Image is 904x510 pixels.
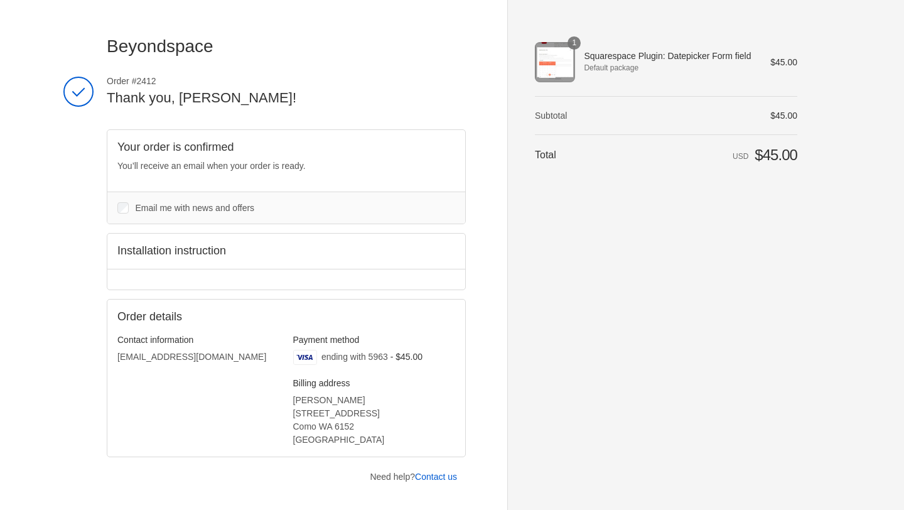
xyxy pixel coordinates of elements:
[293,334,456,345] h3: Payment method
[535,149,556,160] span: Total
[107,75,466,87] span: Order #2412
[117,160,455,173] p: You’ll receive an email when your order is ready.
[117,140,455,155] h2: Your order is confirmed
[770,111,797,121] span: $45.00
[293,394,456,447] address: [PERSON_NAME] [STREET_ADDRESS] Como WA 6152 [GEOGRAPHIC_DATA]
[370,470,457,484] p: Need help?
[755,146,797,163] span: $45.00
[117,310,286,324] h2: Order details
[321,352,388,362] span: ending with 5963
[535,42,575,82] img: Squarespace Plugin: Datepicker Form field - Default package
[390,352,422,362] span: - $45.00
[535,110,612,121] th: Subtotal
[293,377,456,389] h3: Billing address
[770,57,797,67] span: $45.00
[568,36,581,50] span: 1
[415,472,457,482] a: Contact us
[584,62,753,73] span: Default package
[584,50,753,62] span: Squarespace Plugin: Datepicker Form field
[117,352,266,362] bdo: [EMAIL_ADDRESS][DOMAIN_NAME]
[107,89,466,107] h2: Thank you, [PERSON_NAME]!
[107,36,213,56] span: Beyondspace
[136,203,255,213] span: Email me with news and offers
[117,334,280,345] h3: Contact information
[733,152,748,161] span: USD
[117,244,455,258] h2: Installation instruction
